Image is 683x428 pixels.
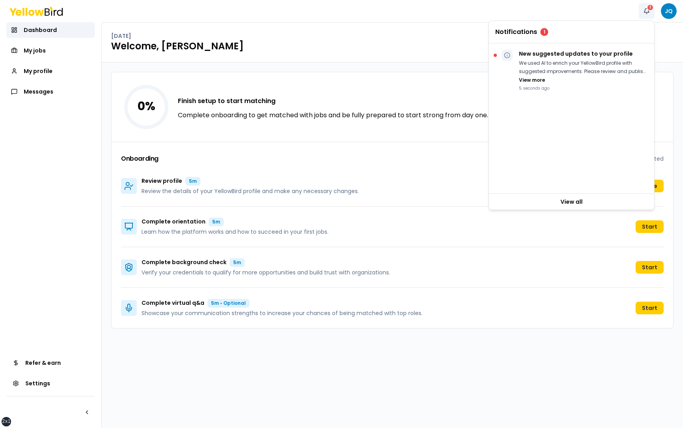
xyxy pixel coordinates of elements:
a: Dashboard [6,22,95,38]
p: Complete onboarding to get matched with jobs and be fully prepared to start strong from day one. [178,111,488,120]
div: 5m [209,218,224,226]
tspan: 0 % [138,98,155,115]
p: Showcase your communication strengths to increase your chances of being matched with top roles. [142,309,423,317]
p: [DATE] [111,32,131,40]
button: 1 [639,3,655,19]
p: Learn how the platform works and how to succeed in your first jobs. [142,228,328,236]
p: We used AI to enrich your YellowBird profile with suggested improvements. Please review and publi... [519,59,648,75]
button: View more [519,77,545,83]
a: Messages [6,84,95,99]
span: Messages [24,88,53,96]
button: Start [636,302,664,314]
span: Dashboard [24,26,57,34]
button: Start [636,220,664,233]
p: Complete background check [142,258,390,267]
div: 2xl [2,419,11,425]
div: 1 [647,4,654,11]
p: New suggested updates to your profile [519,50,648,58]
span: Settings [25,379,50,387]
div: 1 [540,28,548,36]
p: 5 seconds ago [519,85,648,91]
p: Review the details of your YellowBird profile and make any necessary changes. [142,187,359,195]
div: 5m • Optional [208,299,249,308]
h3: Onboarding [121,156,158,162]
p: Review profile [142,177,359,186]
span: Refer & earn [25,359,61,367]
span: Notifications [495,29,537,35]
a: Settings [6,375,95,391]
p: Verify your credentials to qualify for more opportunities and build trust with organizations. [142,268,390,276]
h3: Finish setup to start matching [178,96,488,106]
div: 5m [185,177,200,186]
button: Start [636,261,664,274]
p: Complete virtual q&a [142,299,423,308]
span: JQ [661,3,677,19]
a: My profile [6,63,95,79]
span: My profile [24,67,53,75]
a: Refer & earn [6,355,95,371]
p: Complete orientation [142,218,328,226]
span: My jobs [24,47,46,54]
a: My jobs [6,43,95,58]
a: View all [489,194,654,210]
div: 5m [230,258,245,267]
h1: Welcome, [PERSON_NAME] [111,40,674,53]
div: New suggested updates to your profileWe used AI to enrich your YellowBird profile with suggested ... [489,43,654,98]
